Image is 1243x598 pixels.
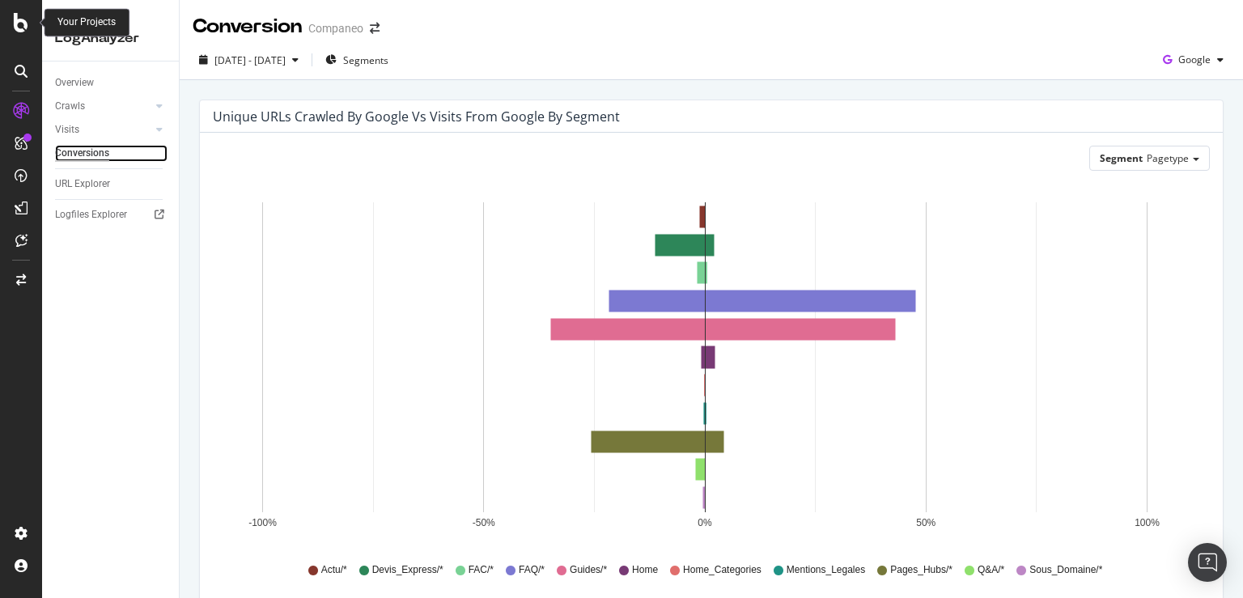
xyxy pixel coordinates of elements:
[213,184,1197,548] svg: A chart.
[473,518,495,529] text: -50%
[916,518,935,529] text: 50%
[978,563,1004,577] span: Q&A/*
[55,121,151,138] a: Visits
[1100,151,1143,165] span: Segment
[319,47,395,73] button: Segments
[321,563,347,577] span: Actu/*
[248,518,277,529] text: -100%
[1135,518,1160,529] text: 100%
[55,74,94,91] div: Overview
[372,563,443,577] span: Devis_Express/*
[469,563,494,577] span: FAC/*
[57,15,116,29] div: Your Projects
[632,563,658,577] span: Home
[698,518,712,529] text: 0%
[1188,543,1227,582] div: Open Intercom Messenger
[683,563,761,577] span: Home_Categories
[55,176,168,193] a: URL Explorer
[55,145,168,162] a: Conversions
[370,23,380,34] div: arrow-right-arrow-left
[787,563,865,577] span: Mentions_Legales
[55,98,85,115] div: Crawls
[55,74,168,91] a: Overview
[343,53,388,67] span: Segments
[193,47,305,73] button: [DATE] - [DATE]
[519,563,545,577] span: FAQ/*
[55,98,151,115] a: Crawls
[55,176,110,193] div: URL Explorer
[308,20,363,36] div: Companeo
[1156,47,1230,73] button: Google
[1029,563,1102,577] span: Sous_Domaine/*
[55,145,109,162] div: Conversions
[55,29,166,48] div: LogAnalyzer
[55,206,127,223] div: Logfiles Explorer
[214,53,286,67] span: [DATE] - [DATE]
[890,563,952,577] span: Pages_Hubs/*
[1147,151,1189,165] span: Pagetype
[193,13,302,40] div: Conversion
[570,563,607,577] span: Guides/*
[213,108,620,125] div: Unique URLs Crawled by google vs Visits from google by Segment
[1178,53,1211,66] span: Google
[55,121,79,138] div: Visits
[55,206,168,223] a: Logfiles Explorer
